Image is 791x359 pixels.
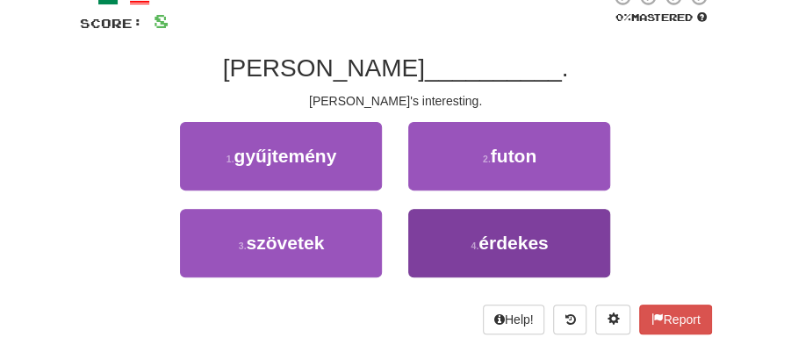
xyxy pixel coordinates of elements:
span: futon [491,146,536,166]
small: 2 . [483,154,491,164]
span: 8 [154,10,169,32]
span: __________ [425,54,562,82]
button: 3.szövetek [180,209,382,277]
span: . [562,54,569,82]
small: 3 . [239,241,247,251]
div: [PERSON_NAME]'s interesting. [80,92,712,110]
button: Round history (alt+y) [553,305,586,334]
span: érdekes [478,233,548,253]
button: 4.érdekes [408,209,610,277]
button: 2.futon [408,122,610,190]
button: 1.gyűjtemény [180,122,382,190]
span: szövetek [247,233,325,253]
button: Report [639,305,711,334]
button: Help! [483,305,545,334]
small: 4 . [471,241,478,251]
span: Score: [80,16,143,31]
span: [PERSON_NAME] [223,54,425,82]
small: 1 . [227,154,234,164]
span: 0 % [615,11,631,23]
span: gyűjtemény [234,146,337,166]
div: Mastered [610,11,712,25]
